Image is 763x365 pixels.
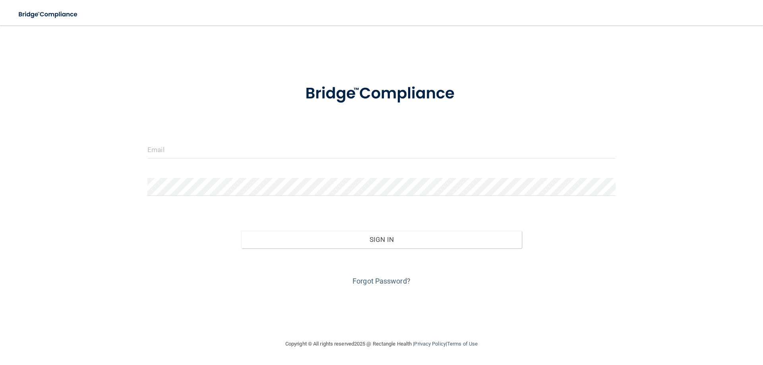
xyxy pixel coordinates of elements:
[352,277,411,285] a: Forgot Password?
[241,231,522,248] button: Sign In
[447,341,478,347] a: Terms of Use
[625,309,753,340] iframe: Drift Widget Chat Controller
[147,141,616,158] input: Email
[236,331,527,357] div: Copyright © All rights reserved 2025 @ Rectangle Health | |
[414,341,445,347] a: Privacy Policy
[289,73,474,114] img: bridge_compliance_login_screen.278c3ca4.svg
[12,6,85,23] img: bridge_compliance_login_screen.278c3ca4.svg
